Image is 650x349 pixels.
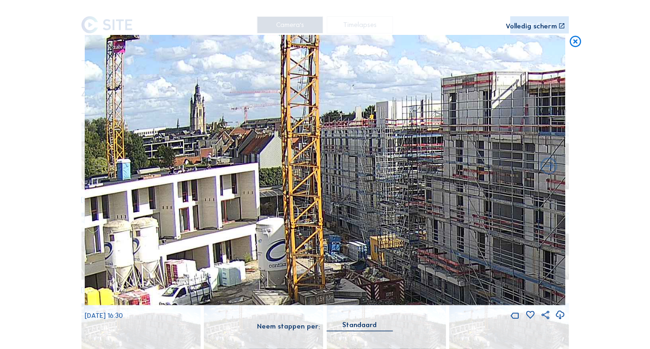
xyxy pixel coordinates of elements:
[342,321,377,329] div: Standaard
[539,157,559,177] i: Back
[326,321,393,331] div: Standaard
[257,323,320,330] div: Neem stappen per:
[85,35,566,305] img: Image
[85,311,123,320] span: [DATE] 16:30
[506,23,557,30] div: Volledig scherm
[91,157,112,177] i: Forward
